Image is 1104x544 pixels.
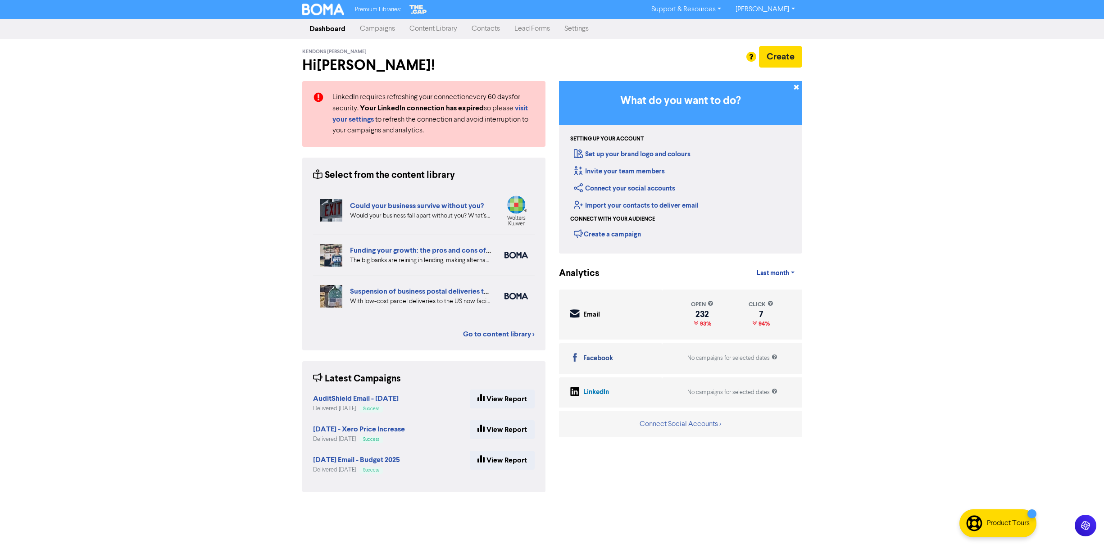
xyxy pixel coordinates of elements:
[350,246,548,255] a: Funding your growth: the pros and cons of alternative lenders
[326,92,541,136] div: LinkedIn requires refreshing your connection every 60 days for security. so please to refresh the...
[302,49,367,55] span: Kendons [PERSON_NAME]
[402,20,464,38] a: Content Library
[350,201,484,210] a: Could your business survive without you?
[570,215,655,223] div: Connect with your audience
[639,418,722,430] button: Connect Social Accounts >
[574,201,699,210] a: Import your contacts to deliver email
[583,310,600,320] div: Email
[350,297,491,306] div: With low-cost parcel deliveries to the US now facing tariffs, many international postal services ...
[574,184,675,193] a: Connect your social accounts
[313,394,399,403] strong: AuditShield Email - [DATE]
[363,468,379,472] span: Success
[687,354,777,363] div: No campaigns for selected dates
[691,311,713,318] div: 232
[313,425,405,434] strong: [DATE] - Xero Price Increase
[408,4,428,15] img: The Gap
[313,457,400,464] a: [DATE] Email - Budget 2025
[698,320,711,327] span: 93%
[574,227,641,240] div: Create a campaign
[759,46,802,68] button: Create
[313,404,399,413] div: Delivered [DATE]
[302,4,345,15] img: BOMA Logo
[313,435,405,444] div: Delivered [DATE]
[470,390,535,408] a: View Report
[583,387,609,398] div: LinkedIn
[749,311,773,318] div: 7
[350,211,491,221] div: Would your business fall apart without you? What’s your Plan B in case of accident, illness, or j...
[363,437,379,442] span: Success
[470,420,535,439] a: View Report
[302,57,545,74] h2: Hi [PERSON_NAME] !
[559,81,802,254] div: Getting Started in BOMA
[313,466,400,474] div: Delivered [DATE]
[313,395,399,403] a: AuditShield Email - [DATE]
[757,269,789,277] span: Last month
[504,195,528,226] img: wolterskluwer
[363,407,379,411] span: Success
[507,20,557,38] a: Lead Forms
[313,426,405,433] a: [DATE] - Xero Price Increase
[583,354,613,364] div: Facebook
[557,20,596,38] a: Settings
[644,2,728,17] a: Support & Resources
[1059,501,1104,544] iframe: Chat Widget
[504,252,528,258] img: boma
[463,329,535,340] a: Go to content library >
[360,104,484,113] strong: Your LinkedIn connection has expired
[504,293,528,299] img: boma
[302,20,353,38] a: Dashboard
[572,95,789,108] h3: What do you want to do?
[728,2,802,17] a: [PERSON_NAME]
[574,167,665,176] a: Invite your team members
[574,150,691,159] a: Set up your brand logo and colours
[749,300,773,309] div: click
[332,105,528,123] a: visit your settings
[757,320,770,327] span: 94%
[464,20,507,38] a: Contacts
[750,264,802,282] a: Last month
[470,451,535,470] a: View Report
[350,287,667,296] a: Suspension of business postal deliveries to the [GEOGRAPHIC_DATA]: what options do you have?
[313,372,401,386] div: Latest Campaigns
[559,267,588,281] div: Analytics
[570,135,644,143] div: Setting up your account
[355,7,401,13] span: Premium Libraries:
[350,256,491,265] div: The big banks are reining in lending, making alternative, non-bank lenders an attractive proposit...
[313,455,400,464] strong: [DATE] Email - Budget 2025
[353,20,402,38] a: Campaigns
[687,388,777,397] div: No campaigns for selected dates
[691,300,713,309] div: open
[313,168,455,182] div: Select from the content library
